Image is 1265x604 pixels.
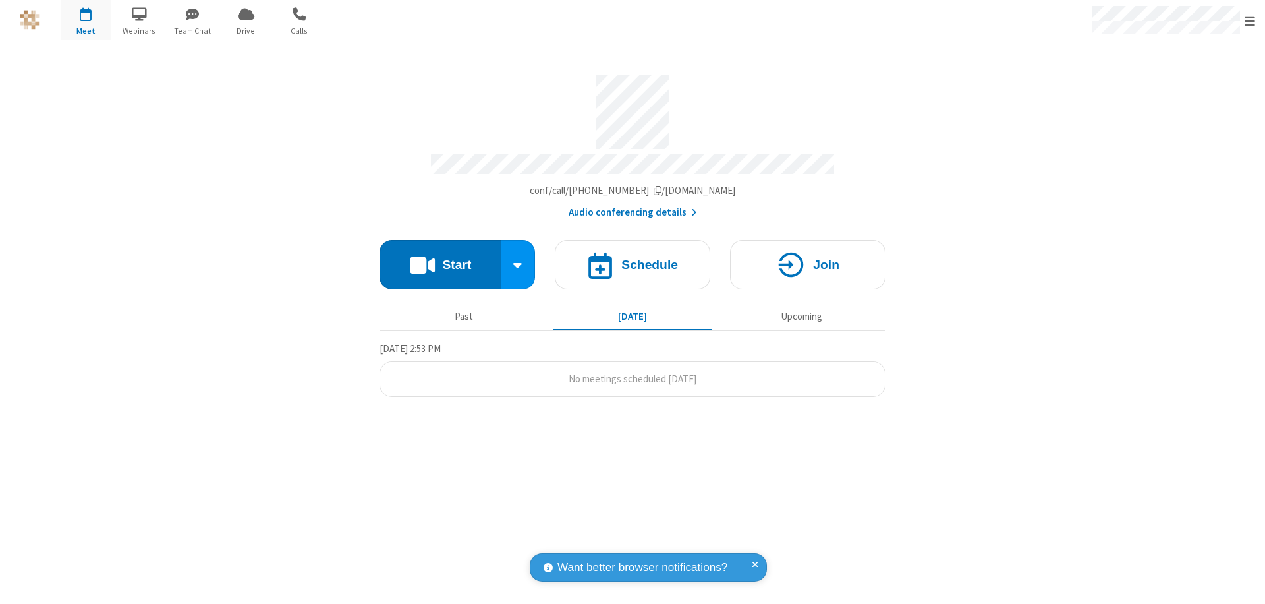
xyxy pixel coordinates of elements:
[730,240,885,289] button: Join
[275,25,324,37] span: Calls
[168,25,217,37] span: Team Chat
[20,10,40,30] img: QA Selenium DO NOT DELETE OR CHANGE
[569,205,697,220] button: Audio conferencing details
[530,184,736,196] span: Copy my meeting room link
[501,240,536,289] div: Start conference options
[61,25,111,37] span: Meet
[221,25,271,37] span: Drive
[379,342,441,355] span: [DATE] 2:53 PM
[722,304,881,329] button: Upcoming
[385,304,544,329] button: Past
[569,373,696,385] span: No meetings scheduled [DATE]
[379,341,885,398] section: Today's Meetings
[555,240,710,289] button: Schedule
[557,559,727,576] span: Want better browser notifications?
[813,258,839,271] h4: Join
[442,258,471,271] h4: Start
[379,65,885,220] section: Account details
[621,258,678,271] h4: Schedule
[115,25,164,37] span: Webinars
[530,183,736,198] button: Copy my meeting room linkCopy my meeting room link
[379,240,501,289] button: Start
[553,304,712,329] button: [DATE]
